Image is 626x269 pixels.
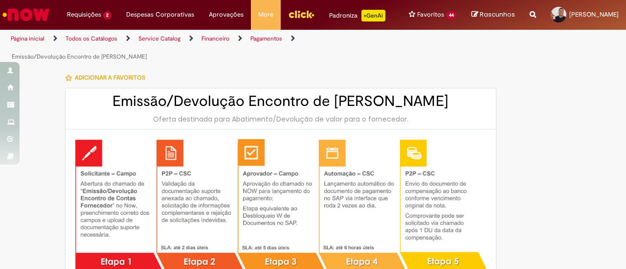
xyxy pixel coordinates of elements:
div: Oferta destinada para Abatimento/Devolução de valor para o fornecedor. [75,114,486,124]
a: Rascunhos [471,10,515,20]
a: Service Catalog [138,35,180,42]
a: Financeiro [201,35,229,42]
span: Favoritos [417,10,444,20]
div: Padroniza [329,10,385,21]
span: 2 [103,11,112,20]
span: Despesas Corporativas [126,10,194,20]
button: Adicionar a Favoritos [65,67,151,88]
img: ServiceNow [1,5,51,24]
a: Pagamentos [250,35,282,42]
a: Página inicial [11,35,45,42]
a: Todos os Catálogos [66,35,117,42]
span: Requisições [67,10,101,20]
a: Emissão/Devolução Encontro de [PERSON_NAME] [12,53,147,61]
span: Adicionar a Favoritos [75,74,145,82]
span: Rascunhos [480,10,515,19]
span: 44 [446,11,457,20]
h2: Emissão/Devolução Encontro de [PERSON_NAME] [75,93,486,109]
span: Aprovações [209,10,244,20]
ul: Trilhas de página [7,30,410,66]
span: [PERSON_NAME] [569,10,619,19]
p: +GenAi [361,10,385,21]
span: More [258,10,273,20]
img: click_logo_yellow_360x200.png [288,7,314,21]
